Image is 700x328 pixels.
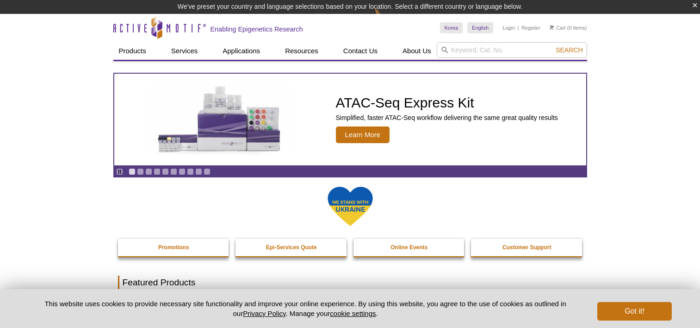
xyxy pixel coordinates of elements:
img: Your Cart [550,25,554,30]
a: Go to slide 4 [154,168,161,175]
a: ATAC-Seq Express Kit ATAC-Seq Express Kit Simplified, faster ATAC-Seq workflow delivering the sam... [114,74,586,165]
a: Go to slide 10 [204,168,211,175]
a: Go to slide 6 [170,168,177,175]
a: Resources [279,42,324,60]
a: Applications [217,42,266,60]
span: Learn More [336,126,390,143]
p: Simplified, faster ATAC-Seq workflow delivering the same great quality results [336,114,558,122]
p: This website uses cookies to provide necessary site functionality and improve your online experie... [29,299,582,318]
a: Go to slide 7 [179,168,186,175]
a: Products [113,42,152,60]
a: Online Events [353,239,465,256]
article: ATAC-Seq Express Kit [114,74,586,165]
a: Login [502,25,515,31]
span: Search [556,46,582,54]
button: cookie settings [330,309,376,317]
a: Korea [440,22,463,33]
a: Customer Support [471,239,583,256]
a: Go to slide 3 [145,168,152,175]
img: We Stand With Ukraine [327,186,373,227]
li: | [518,22,519,33]
a: Go to slide 2 [137,168,144,175]
a: English [467,22,493,33]
button: Got it! [597,302,671,321]
li: (0 items) [550,22,587,33]
a: Services [166,42,204,60]
a: Go to slide 9 [195,168,202,175]
a: Privacy Policy [243,309,285,317]
a: About Us [397,42,437,60]
strong: Online Events [390,244,427,251]
a: Epi-Services Quote [235,239,347,256]
strong: Customer Support [502,244,551,251]
a: Go to slide 8 [187,168,194,175]
a: Toggle autoplay [116,168,123,175]
strong: Promotions [158,244,189,251]
img: ATAC-Seq Express Kit [144,84,297,155]
a: Contact Us [338,42,383,60]
h2: Featured Products [118,276,582,290]
a: Go to slide 5 [162,168,169,175]
a: Cart [550,25,566,31]
a: Go to slide 1 [129,168,136,175]
a: Promotions [118,239,230,256]
button: Search [553,46,585,54]
h2: ATAC-Seq Express Kit [336,96,558,110]
strong: Epi-Services Quote [266,244,317,251]
h2: Enabling Epigenetics Research [211,25,303,33]
a: Register [521,25,540,31]
img: Change Here [374,7,399,29]
input: Keyword, Cat. No. [437,42,587,58]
